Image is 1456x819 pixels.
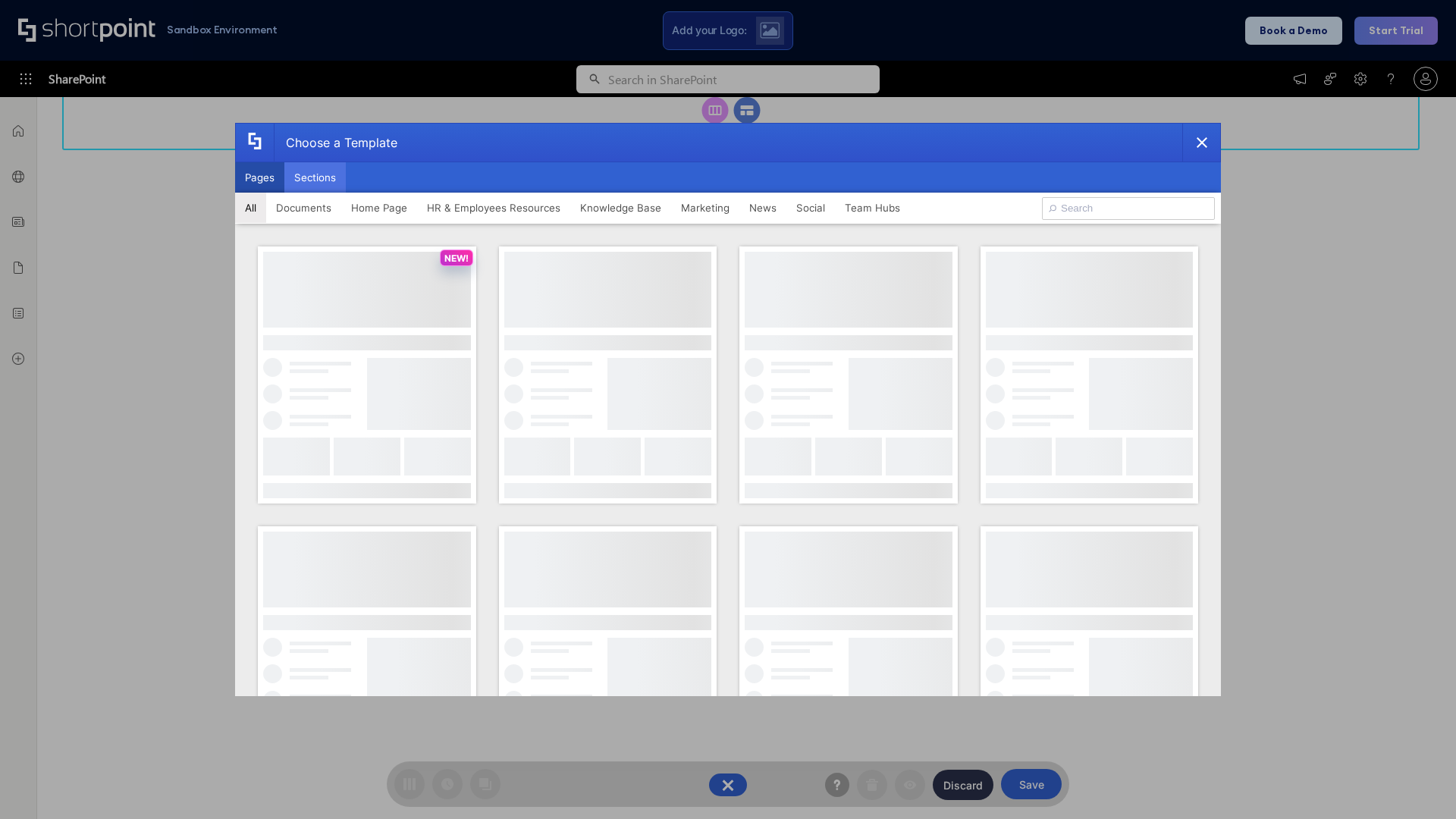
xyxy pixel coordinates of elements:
button: HR & Employees Resources [417,193,570,223]
button: All [235,193,266,223]
button: News [739,193,786,223]
p: NEW! [444,253,469,264]
button: Documents [266,193,341,223]
div: Choose a Template [274,124,397,162]
button: Pages [235,162,284,193]
button: Marketing [671,193,739,223]
button: Social [786,193,835,223]
button: Knowledge Base [570,193,671,223]
input: Search [1042,197,1215,220]
div: template selector [235,123,1221,696]
button: Team Hubs [835,193,910,223]
button: Sections [284,162,346,193]
iframe: Chat Widget [1380,746,1456,819]
button: Home Page [341,193,417,223]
